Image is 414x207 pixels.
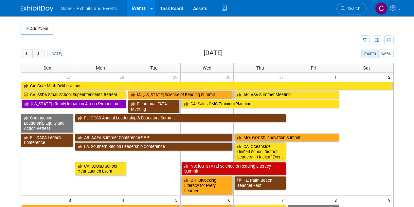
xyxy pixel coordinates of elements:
[345,6,360,11] span: Search
[375,2,387,15] img: Christine Lurz
[174,196,180,204] span: 5
[119,73,127,81] span: 28
[21,91,127,99] a: CA: SSDA Small School Superintendents Retreat
[204,50,223,57] h2: [DATE]
[279,73,287,81] span: 31
[21,134,73,147] a: FL: DASA Legacy Conference
[334,73,340,81] span: 1
[21,6,53,12] img: ExhibitDay
[172,73,180,81] span: 29
[21,50,33,58] button: prev
[128,100,180,113] a: FL: Annual FATA Meeting
[234,176,286,190] a: FL: Palm Beach Teacher Fest
[44,65,51,71] span: Sun
[363,65,370,71] span: Sat
[68,196,74,204] span: 3
[256,65,264,71] span: Thu
[227,196,233,204] span: 6
[378,50,393,58] button: week
[47,50,65,58] button: [DATE]
[181,176,233,195] a: OH: Unlocking Literacy for Every Learner
[311,65,316,71] span: Fri
[75,142,233,151] a: LA: Southern Region Leadership Conference
[234,142,286,161] a: CA: Oceanside Unified School District Leadership Kickoff Event
[234,134,339,142] a: MO: GOCSD Innovation Summit
[361,50,379,58] button: month
[387,196,393,204] span: 9
[75,134,233,142] a: AR: AAEA Summer Conference
[66,73,74,81] span: 27
[336,3,367,14] a: Search
[181,162,286,176] a: ND: [US_STATE] Science of Reading Literacy Summit
[21,82,393,90] a: CA: Core Math Deliberations
[334,196,340,204] span: 8
[96,65,105,71] span: Mon
[21,23,53,35] button: Add Event
[150,65,157,71] span: Tue
[181,100,339,108] a: CA: Sales CMC Training/Planning
[128,91,233,99] a: IA: [US_STATE] Science of Reading Summit
[22,100,127,108] a: [US_STATE] i-Ready Impact in Action Symposium
[387,73,393,81] span: 2
[281,196,287,204] span: 7
[21,114,73,133] a: Courageous Leadership Equity and Action Retreat
[32,50,45,58] button: next
[225,73,233,81] span: 30
[121,196,127,204] span: 4
[75,162,127,176] a: CA: SDUSD School Year Launch Event
[75,114,286,122] a: FL: GCSD Annual Leadership & Educators Summit
[203,65,211,71] span: Wed
[234,91,339,99] a: AK: ASA Summer Meeting
[61,6,117,11] span: Sales - Exhibits and Events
